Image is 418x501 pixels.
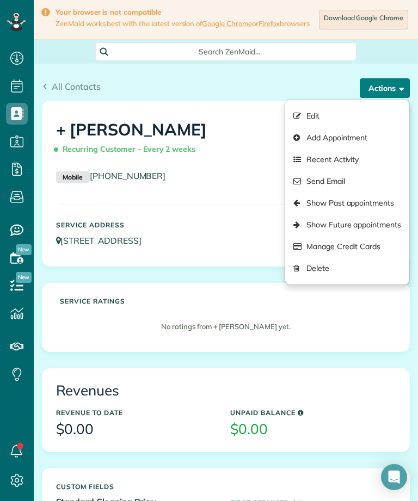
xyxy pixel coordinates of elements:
a: Firefox [259,19,280,28]
a: [STREET_ADDRESS] [56,235,152,246]
h5: Service Address [56,221,222,228]
h3: Revenues [56,383,396,399]
h5: Custom Fields [56,483,222,490]
button: Actions [360,78,410,98]
span: New [16,244,32,255]
a: Download Google Chrome [319,10,408,29]
span: ZenMaid works best with the latest version of or browsers [56,19,310,28]
a: Edit [285,105,409,127]
h5: Revenue to Date [56,409,222,416]
a: Manage Credit Cards [285,236,409,257]
a: Show Future appointments [285,214,409,236]
span: Recurring Customer - Every 2 weeks [56,140,200,159]
a: Google Chrome [202,19,252,28]
a: Send Email [285,170,409,192]
a: Mobile[PHONE_NUMBER] [56,170,166,181]
a: Recent Activity [285,149,409,170]
a: All Contacts [42,80,101,93]
h3: $0.00 [56,422,222,437]
a: Show Past appointments [285,192,409,214]
h5: Service ratings [60,298,392,305]
span: New [16,272,32,283]
strong: Your browser is not compatible [56,8,310,17]
h5: Unpaid Balance [230,409,396,416]
a: Add Appointment [285,127,409,149]
a: Delete [285,257,409,279]
span: All Contacts [52,81,101,92]
h1: + [PERSON_NAME] [56,121,396,159]
div: Open Intercom Messenger [381,464,407,490]
p: No ratings from + [PERSON_NAME] yet. [65,321,386,332]
h3: $0.00 [230,422,396,437]
small: Mobile [56,171,90,183]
